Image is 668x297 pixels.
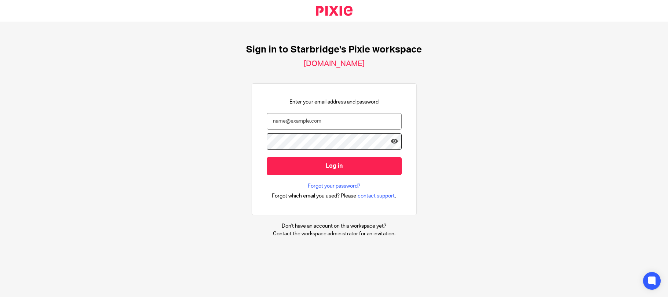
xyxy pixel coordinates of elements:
h1: Sign in to Starbridge's Pixie workspace [246,44,422,55]
input: Log in [267,157,402,175]
a: Forgot your password? [308,182,360,190]
span: contact support [358,192,395,200]
p: Contact the workspace administrator for an invitation. [273,230,395,238]
h2: [DOMAIN_NAME] [304,59,365,69]
p: Enter your email address and password [289,98,379,106]
input: name@example.com [267,113,402,130]
div: . [272,192,396,200]
span: Forgot which email you used? Please [272,192,356,200]
p: Don't have an account on this workspace yet? [273,222,395,230]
